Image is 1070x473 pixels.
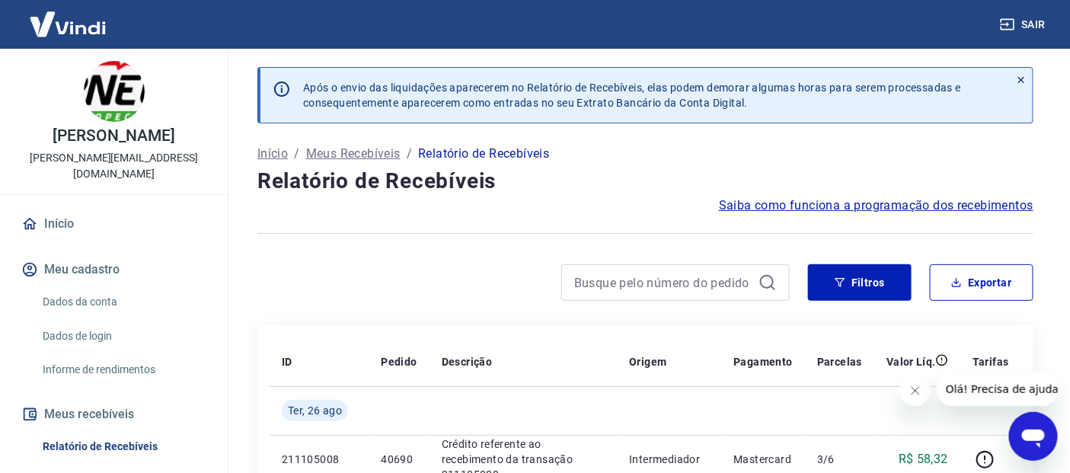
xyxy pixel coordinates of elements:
[37,286,209,318] a: Dados da conta
[282,452,356,467] p: 211105008
[997,11,1052,39] button: Sair
[257,166,1033,197] h4: Relatório de Recebíveis
[306,145,401,163] a: Meus Recebíveis
[37,321,209,352] a: Dados de login
[1009,412,1058,461] iframe: Botão para abrir a janela de mensagens
[817,452,862,467] p: 3/6
[18,398,209,431] button: Meus recebíveis
[18,1,117,47] img: Vindi
[733,354,793,369] p: Pagamento
[18,207,209,241] a: Início
[629,452,709,467] p: Intermediador
[733,452,793,467] p: Mastercard
[973,354,1009,369] p: Tarifas
[899,450,948,468] p: R$ 58,32
[84,61,145,122] img: 1a0d13b3-d2e6-4c9c-98b8-aedd41e60291.jpeg
[381,452,417,467] p: 40690
[9,11,128,23] span: Olá! Precisa de ajuda?
[53,128,174,144] p: [PERSON_NAME]
[18,253,209,286] button: Meu cadastro
[257,145,288,163] a: Início
[37,354,209,385] a: Informe de rendimentos
[294,145,299,163] p: /
[407,145,412,163] p: /
[381,354,417,369] p: Pedido
[900,376,931,406] iframe: Fechar mensagem
[418,145,549,163] p: Relatório de Recebíveis
[37,431,209,462] a: Relatório de Recebíveis
[930,264,1033,301] button: Exportar
[442,354,493,369] p: Descrição
[817,354,862,369] p: Parcelas
[12,150,216,182] p: [PERSON_NAME][EMAIL_ADDRESS][DOMAIN_NAME]
[288,403,342,418] span: Ter, 26 ago
[282,354,292,369] p: ID
[886,354,936,369] p: Valor Líq.
[303,80,961,110] p: Após o envio das liquidações aparecerem no Relatório de Recebíveis, elas podem demorar algumas ho...
[574,271,752,294] input: Busque pelo número do pedido
[629,354,666,369] p: Origem
[719,197,1033,215] a: Saiba como funciona a programação dos recebimentos
[937,372,1058,406] iframe: Mensagem da empresa
[808,264,912,301] button: Filtros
